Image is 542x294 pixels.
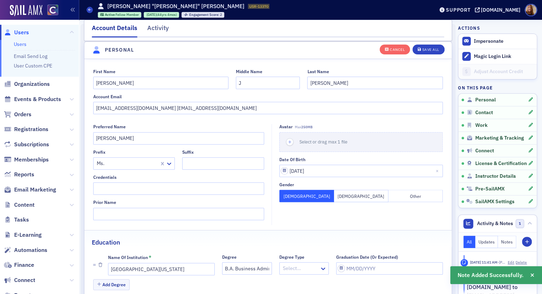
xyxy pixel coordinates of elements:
button: Other [388,190,443,202]
a: Automations [4,246,47,254]
span: Organizations [14,80,50,88]
button: Updates [475,236,498,248]
h1: [PERSON_NAME] "[PERSON_NAME]" [PERSON_NAME] [107,2,244,10]
abbr: This field is required [149,254,151,261]
button: Impersonate [474,38,504,45]
button: Notes [498,236,516,248]
a: Users [14,41,26,47]
span: Instructor Details [475,173,516,180]
button: Select or drag max 1 file [279,132,443,152]
div: Staff Note [460,259,468,266]
span: Email Marketing [14,186,56,194]
div: Adjust Account Credit [474,69,533,75]
div: Support [446,7,470,13]
a: Reports [4,171,34,178]
div: Graduation Date (Or Expected) [336,254,398,260]
span: Memberships [14,156,49,164]
span: SailAMX Settings [475,199,514,205]
div: Avatar [279,124,293,129]
span: Fellow Member [115,12,139,17]
span: E-Learning [14,231,42,239]
img: SailAMX [47,5,58,16]
div: Account Details [92,23,137,37]
span: Profile [525,4,537,16]
span: Reports [14,171,34,178]
span: 1 [516,219,524,228]
div: Magic Login Link [474,53,533,60]
button: [DOMAIN_NAME] [475,7,523,12]
button: Edit [508,260,514,265]
div: Last Name [307,69,329,74]
span: Connect [14,276,35,284]
div: Gender [279,182,294,187]
div: Active: Active: Fellow Member [98,12,142,18]
a: User Custom CPE [14,63,52,69]
span: Marketing & Tracking [475,135,524,141]
span: Contact [475,110,493,116]
a: Email Marketing [4,186,56,194]
span: Content [14,201,35,209]
a: Subscriptions [4,141,49,148]
a: Memberships [4,156,49,164]
span: [DATE] [146,12,156,17]
a: Registrations [4,125,48,133]
a: Events & Products [4,95,61,103]
div: Prior Name [93,200,116,205]
div: 2 [189,13,222,17]
button: Delete [516,260,527,265]
span: Pre-SailAMX [475,186,504,192]
time: 8/13/2025 11:41 AM [470,260,497,265]
a: Tasks [4,216,29,224]
img: SailAMX [10,5,42,16]
div: Middle Name [236,69,262,74]
div: Credentials [93,175,117,180]
button: [DEMOGRAPHIC_DATA] [279,190,334,202]
div: Engagement Score: 2 [181,12,224,18]
span: Activity & Notes [477,220,513,227]
div: Preferred Name [93,124,126,129]
span: Events & Products [14,95,61,103]
input: MM/DD/YYYY [279,165,443,177]
a: Adjust Account Credit [458,64,537,79]
div: First Name [93,69,115,74]
a: Email Send Log [14,53,47,59]
button: Close [433,165,443,177]
div: Date of Birth [279,157,305,162]
span: Subscriptions [14,141,49,148]
span: Connect [475,148,494,154]
span: Max [295,125,312,129]
span: Active [105,12,115,17]
a: Organizations [4,80,50,88]
h4: Personal [105,46,134,54]
span: Work [475,122,487,129]
div: 1981-03-25 00:00:00 [144,12,179,18]
div: Save All [422,48,439,52]
span: License & Certification [475,160,526,167]
a: Finance [4,261,34,269]
span: Finance [14,261,34,269]
div: [DOMAIN_NAME] [481,7,520,13]
a: E-Learning [4,231,42,239]
a: Connect [4,276,35,284]
span: Personal [475,97,495,103]
button: All [463,236,475,248]
div: (44yrs 4mos) [146,12,177,17]
button: [DEMOGRAPHIC_DATA] [334,190,388,202]
a: Content [4,201,35,209]
span: 250MB [301,125,312,129]
h4: Actions [458,25,480,31]
div: Name of Institution [108,255,148,260]
a: Users [4,29,29,36]
a: View Homepage [42,5,58,17]
span: Tasks [14,216,29,224]
span: Engagement Score : [189,12,220,17]
button: Save All [412,44,444,54]
span: USR-13370 [249,4,268,9]
div: Activity [147,23,169,36]
h4: On this page [458,84,537,91]
span: Registrations [14,125,48,133]
a: Orders [4,111,31,118]
div: Degree [222,254,237,260]
span: Select or drag max 1 file [299,139,347,145]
